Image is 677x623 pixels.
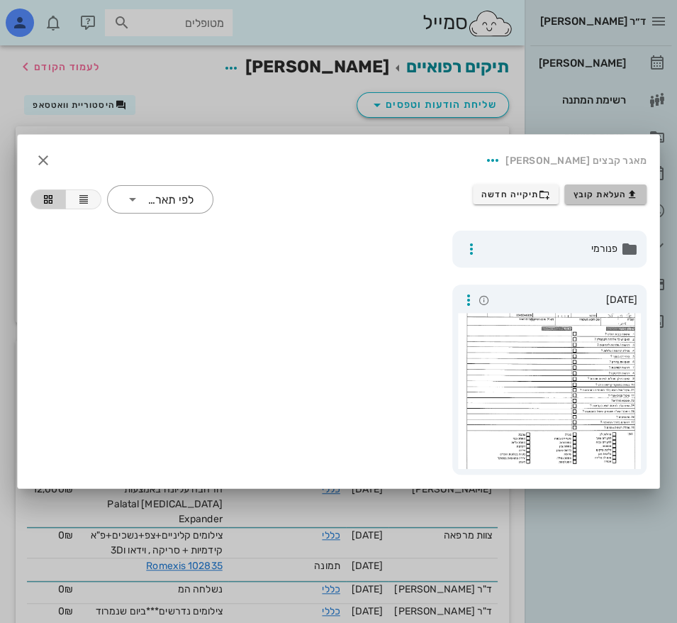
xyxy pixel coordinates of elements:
span: [DATE] [493,292,637,308]
button: העלאת קובץ [564,184,647,204]
button: תיקייה חדשה [473,184,559,204]
span: העלאת קובץ [574,189,638,200]
div: לפי תאריך [107,185,213,214]
div: לפי תאריך [146,194,194,206]
span: תיקייה חדשה [481,189,550,200]
span: פנורמי [484,241,617,257]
